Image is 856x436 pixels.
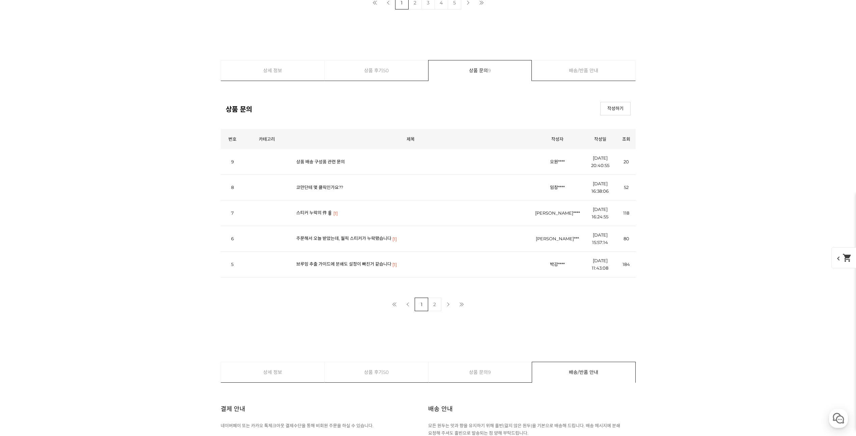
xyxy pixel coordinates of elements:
[21,224,25,229] span: 홈
[532,129,583,149] th: 작성자
[392,235,397,243] span: [1]
[62,224,70,230] span: 대화
[617,149,636,175] td: 20
[583,226,617,252] td: [DATE] 15:57:14
[583,149,617,175] td: [DATE] 20:40:55
[221,226,244,252] td: 6
[429,60,532,81] a: 상품 문의9
[583,200,617,226] td: [DATE] 16:24:55
[617,252,636,277] td: 184
[244,129,289,149] th: 카테고리
[333,210,338,217] span: [1]
[296,236,391,241] a: 주문해서 오늘 받았는데, 월픽 스티커가 누락됐습니다
[221,129,244,149] th: 번호
[104,224,112,229] span: 설정
[401,298,415,311] a: 이전 페이지
[532,226,583,252] td: [PERSON_NAME]***
[383,362,389,382] span: 50
[221,362,325,382] a: 상세 정보
[221,200,244,226] td: 7
[617,226,636,252] td: 80
[296,261,391,267] a: 브루잉 추출 가이드에 분쇄도 설정이 빠진거 같습니다
[488,60,491,81] span: 9
[388,298,401,311] a: 첫 페이지
[325,362,428,382] a: 상품 후기50
[392,261,397,268] span: [1]
[289,129,532,149] th: 제목
[583,175,617,200] td: [DATE] 16:38:06
[441,298,455,311] a: 다음 페이지
[429,362,532,382] a: 상품 문의9
[2,214,45,231] a: 홈
[617,175,636,200] td: 52
[45,214,87,231] a: 대화
[583,252,617,277] td: [DATE] 11:43:08
[428,298,441,311] a: 2
[221,397,245,421] h2: 결제 안내
[87,214,130,231] a: 설정
[383,60,389,81] span: 50
[532,60,635,81] a: 배송/반품 안내
[325,60,428,81] a: 상품 후기50
[617,129,636,149] th: 조회
[617,200,636,226] td: 118
[532,362,635,382] a: 배송/반품 안내
[221,149,244,175] td: 9
[226,104,252,114] h2: 상품 문의
[328,211,332,215] img: 파일첨부
[296,159,345,164] a: 상품 배송 구성품 관련 문의
[488,362,491,382] span: 9
[600,102,631,115] a: 작성하기
[843,253,852,263] mat-icon: shopping_cart
[221,60,325,81] a: 상세 정보
[221,175,244,200] td: 8
[221,252,244,277] td: 5
[415,298,428,311] a: 1
[296,185,343,190] a: 코만단테 몇 클릭인가요??
[455,298,468,311] a: 마지막 페이지
[583,129,617,149] th: 작성일
[296,210,327,215] a: 스티커 누락의 件
[428,397,453,421] h2: 배송 안내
